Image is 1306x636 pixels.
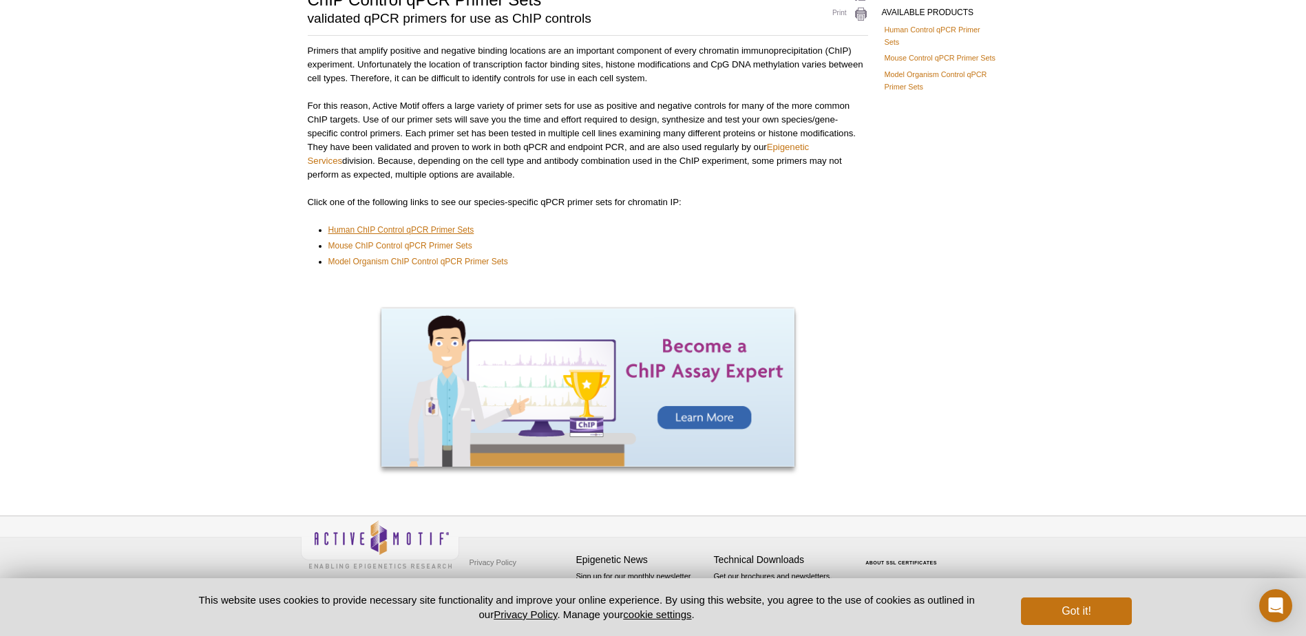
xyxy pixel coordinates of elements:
[1259,589,1292,622] div: Open Intercom Messenger
[301,516,459,572] img: Active Motif,
[328,223,474,237] a: Human ChIP Control qPCR Primer Sets
[817,7,868,22] a: Print
[328,239,472,253] a: Mouse ChIP Control qPCR Primer Sets
[885,68,996,93] a: Model Organism Control qPCR Primer Sets
[494,608,557,620] a: Privacy Policy
[308,12,803,25] h2: validated qPCR primers for use as ChIP controls
[308,99,868,182] p: For this reason, Active Motif offers a large variety of primer sets for use as positive and negat...
[714,571,845,606] p: Get our brochures and newsletters, or request them by mail.
[576,554,707,566] h4: Epigenetic News
[865,560,937,565] a: ABOUT SSL CERTIFICATES
[308,195,868,209] p: Click one of the following links to see our species-specific qPCR primer sets for chromatin IP:
[466,552,520,573] a: Privacy Policy
[308,44,868,85] p: Primers that amplify positive and negative binding locations are an important component of every ...
[1021,597,1131,625] button: Got it!
[381,308,794,467] img: Become a ChIP Assay Expert
[885,23,996,48] a: Human Control qPCR Primer Sets
[466,573,538,593] a: Terms & Conditions
[623,608,691,620] button: cookie settings
[576,571,707,617] p: Sign up for our monthly newsletter highlighting recent publications in the field of epigenetics.
[852,540,955,571] table: Click to Verify - This site chose Symantec SSL for secure e-commerce and confidential communicati...
[885,52,996,64] a: Mouse Control qPCR Primer Sets
[714,554,845,566] h4: Technical Downloads
[175,593,999,622] p: This website uses cookies to provide necessary site functionality and improve your online experie...
[328,255,508,268] a: Model Organism ChIP Control qPCR Primer Sets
